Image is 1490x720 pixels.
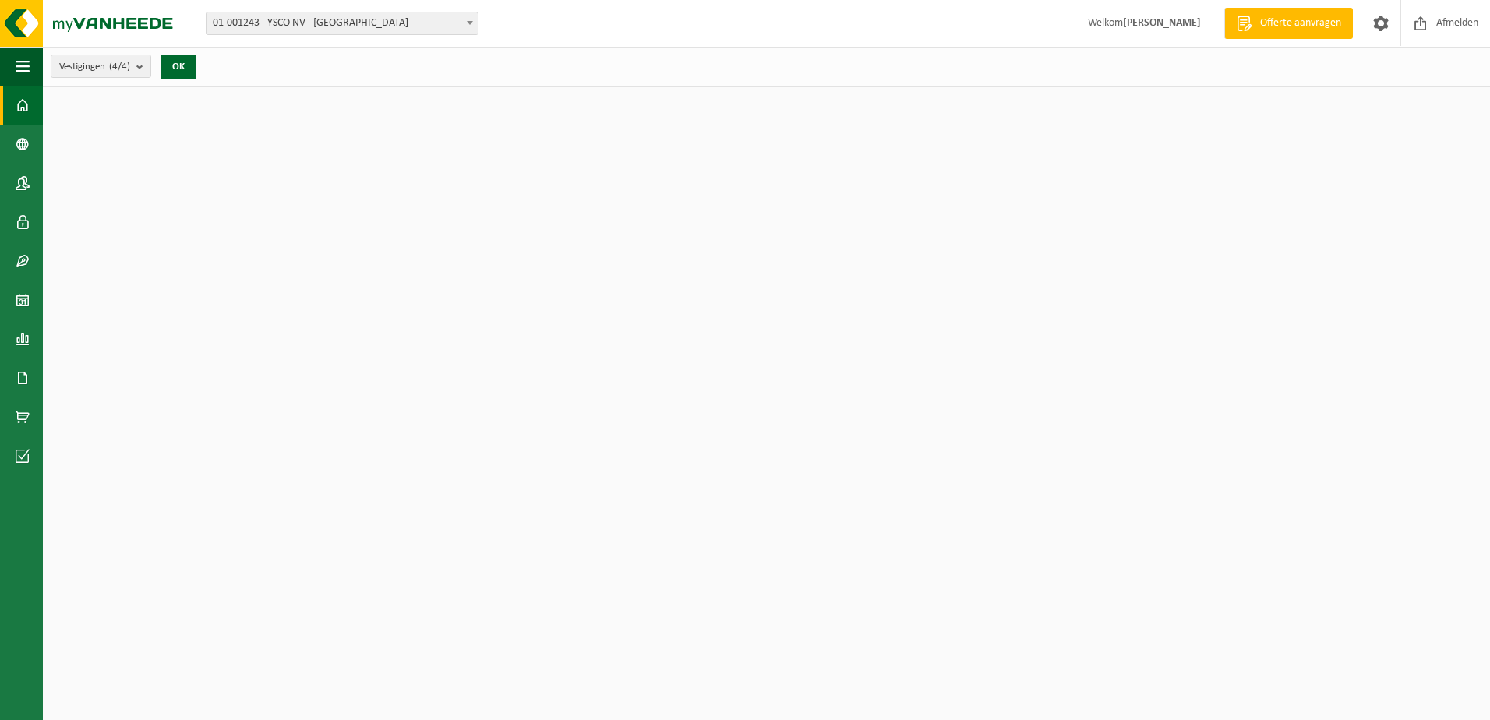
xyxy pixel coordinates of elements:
span: Vestigingen [59,55,130,79]
a: Offerte aanvragen [1224,8,1353,39]
span: 01-001243 - YSCO NV - LANGEMARK [207,12,478,34]
strong: [PERSON_NAME] [1123,17,1201,29]
button: OK [161,55,196,79]
button: Vestigingen(4/4) [51,55,151,78]
count: (4/4) [109,62,130,72]
span: 01-001243 - YSCO NV - LANGEMARK [206,12,478,35]
span: Offerte aanvragen [1256,16,1345,31]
